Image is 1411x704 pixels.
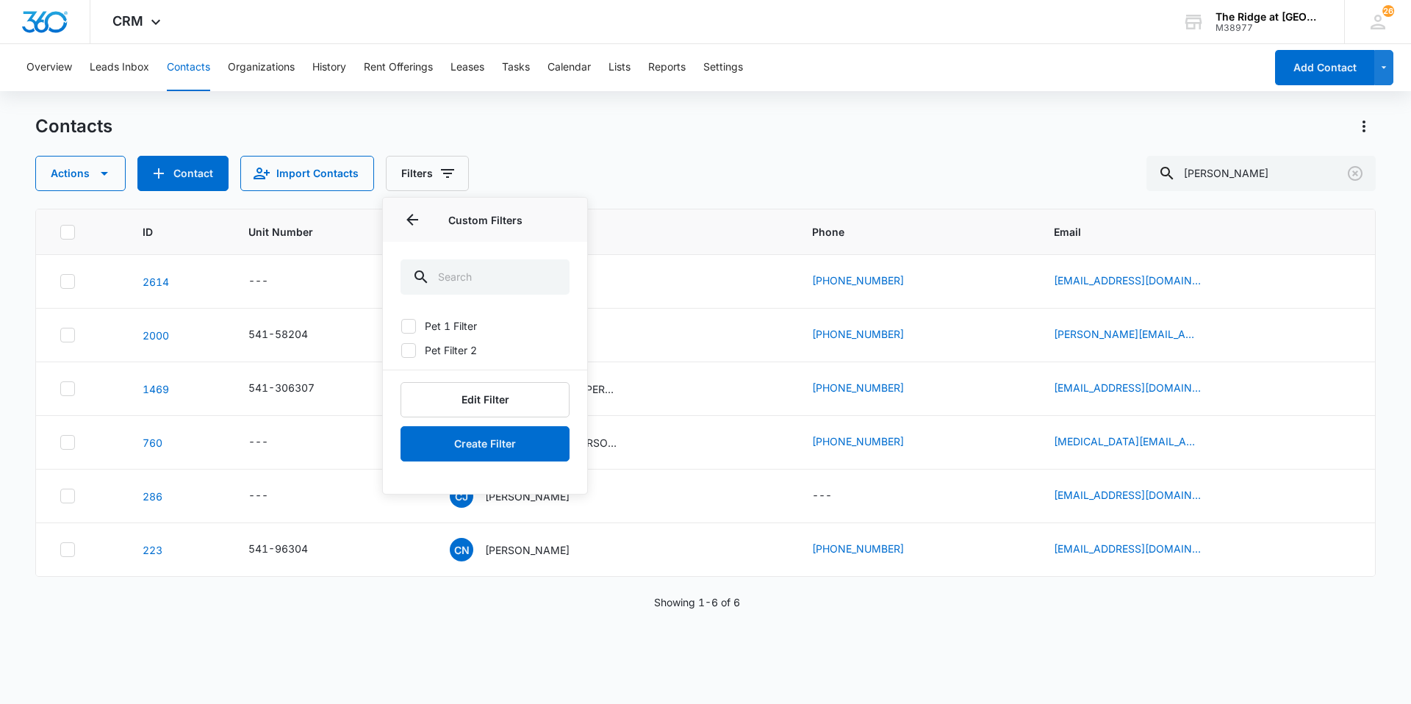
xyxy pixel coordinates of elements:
[248,541,334,558] div: Unit Number - 541-96304 - Select to Edit Field
[248,541,308,556] div: 541-96304
[450,538,596,561] div: Contact Name - Cody Nored - Select to Edit Field
[248,380,315,395] div: 541-306307
[812,380,904,395] a: [PHONE_NUMBER]
[1054,273,1201,288] a: [EMAIL_ADDRESS][DOMAIN_NAME]
[1146,156,1376,191] input: Search Contacts
[502,44,530,91] button: Tasks
[401,208,424,231] button: Back
[248,380,341,398] div: Unit Number - 541-306307 - Select to Edit Field
[812,273,930,290] div: Phone - (970) 692-7189 - Select to Edit Field
[401,342,570,358] label: Pet Filter 2
[485,489,570,504] p: [PERSON_NAME]
[1216,23,1323,33] div: account id
[812,434,930,451] div: Phone - (970) 889-0672 - Select to Edit Field
[143,224,192,240] span: ID
[1216,11,1323,23] div: account name
[1382,5,1394,17] span: 26
[812,487,832,505] div: ---
[485,542,570,558] p: [PERSON_NAME]
[812,541,930,558] div: Phone - (970) 980-1349 - Select to Edit Field
[35,156,126,191] button: Actions
[167,44,210,91] button: Contacts
[143,329,169,342] a: Navigate to contact details page for Robert Cody Grenzke
[450,484,596,508] div: Contact Name - Cody Jones - Select to Edit Field
[137,156,229,191] button: Add Contact
[648,44,686,91] button: Reports
[143,437,162,449] a: Navigate to contact details page for Alora Volz
[812,326,904,342] a: [PHONE_NUMBER]
[248,487,268,505] div: ---
[386,156,469,191] button: Filters
[1054,434,1201,449] a: [MEDICAL_DATA][EMAIL_ADDRESS][PERSON_NAME][DOMAIN_NAME]
[143,383,169,395] a: Navigate to contact details page for Karley Somerville & Cody Somerville
[228,44,295,91] button: Organizations
[240,156,374,191] button: Import Contacts
[1382,5,1394,17] div: notifications count
[1054,326,1227,344] div: Email - Robert.Grenzke@Colorado.edu - Select to Edit Field
[1275,50,1374,85] button: Add Contact
[1054,380,1227,398] div: Email - karleysomervillie@gmail.com - Select to Edit Field
[401,259,570,295] input: Search
[1054,541,1227,558] div: Email - harley75g@gmail.com - Select to Edit Field
[35,115,112,137] h1: Contacts
[812,541,904,556] a: [PHONE_NUMBER]
[812,326,930,344] div: Phone - (303) 246-2367 - Select to Edit Field
[248,326,334,344] div: Unit Number - 541-58204 - Select to Edit Field
[450,224,755,240] span: Contact Name
[812,434,904,449] a: [PHONE_NUMBER]
[1054,224,1330,240] span: Email
[401,426,570,461] button: Create Filter
[401,212,570,228] p: Custom Filters
[312,44,346,91] button: History
[90,44,149,91] button: Leads Inbox
[364,44,433,91] button: Rent Offerings
[401,318,570,334] label: Pet 1 Filter
[1054,541,1201,556] a: [EMAIL_ADDRESS][DOMAIN_NAME]
[248,273,268,290] div: ---
[654,595,740,610] p: Showing 1-6 of 6
[1054,487,1227,505] div: Email - camerot67snickets@hotsnap.com - Select to Edit Field
[401,382,570,417] button: Edit Filter
[248,326,308,342] div: 541-58204
[26,44,72,91] button: Overview
[1343,162,1367,185] button: Clear
[143,490,162,503] a: Navigate to contact details page for Cody Jones
[143,544,162,556] a: Navigate to contact details page for Cody Nored
[248,273,295,290] div: Unit Number - - Select to Edit Field
[1054,326,1201,342] a: [PERSON_NAME][EMAIL_ADDRESS][PERSON_NAME][US_STATE][DOMAIN_NAME]
[450,484,473,508] span: CJ
[112,13,143,29] span: CRM
[812,380,930,398] div: Phone - (612) 270-7950 - Select to Edit Field
[248,434,295,451] div: Unit Number - - Select to Edit Field
[547,44,591,91] button: Calendar
[1054,487,1201,503] a: [EMAIL_ADDRESS][DOMAIN_NAME]
[248,487,295,505] div: Unit Number - - Select to Edit Field
[812,273,904,288] a: [PHONE_NUMBER]
[812,487,858,505] div: Phone - - Select to Edit Field
[608,44,631,91] button: Lists
[143,276,169,288] a: Navigate to contact details page for Cody Baker
[1054,273,1227,290] div: Email - elementality22@yahoo.com - Select to Edit Field
[1054,434,1227,451] div: Email - alora.volz@icloud.com - Select to Edit Field
[450,44,484,91] button: Leases
[248,434,268,451] div: ---
[703,44,743,91] button: Settings
[248,224,414,240] span: Unit Number
[450,538,473,561] span: CN
[812,224,998,240] span: Phone
[1054,380,1201,395] a: [EMAIL_ADDRESS][DOMAIN_NAME]
[1352,115,1376,138] button: Actions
